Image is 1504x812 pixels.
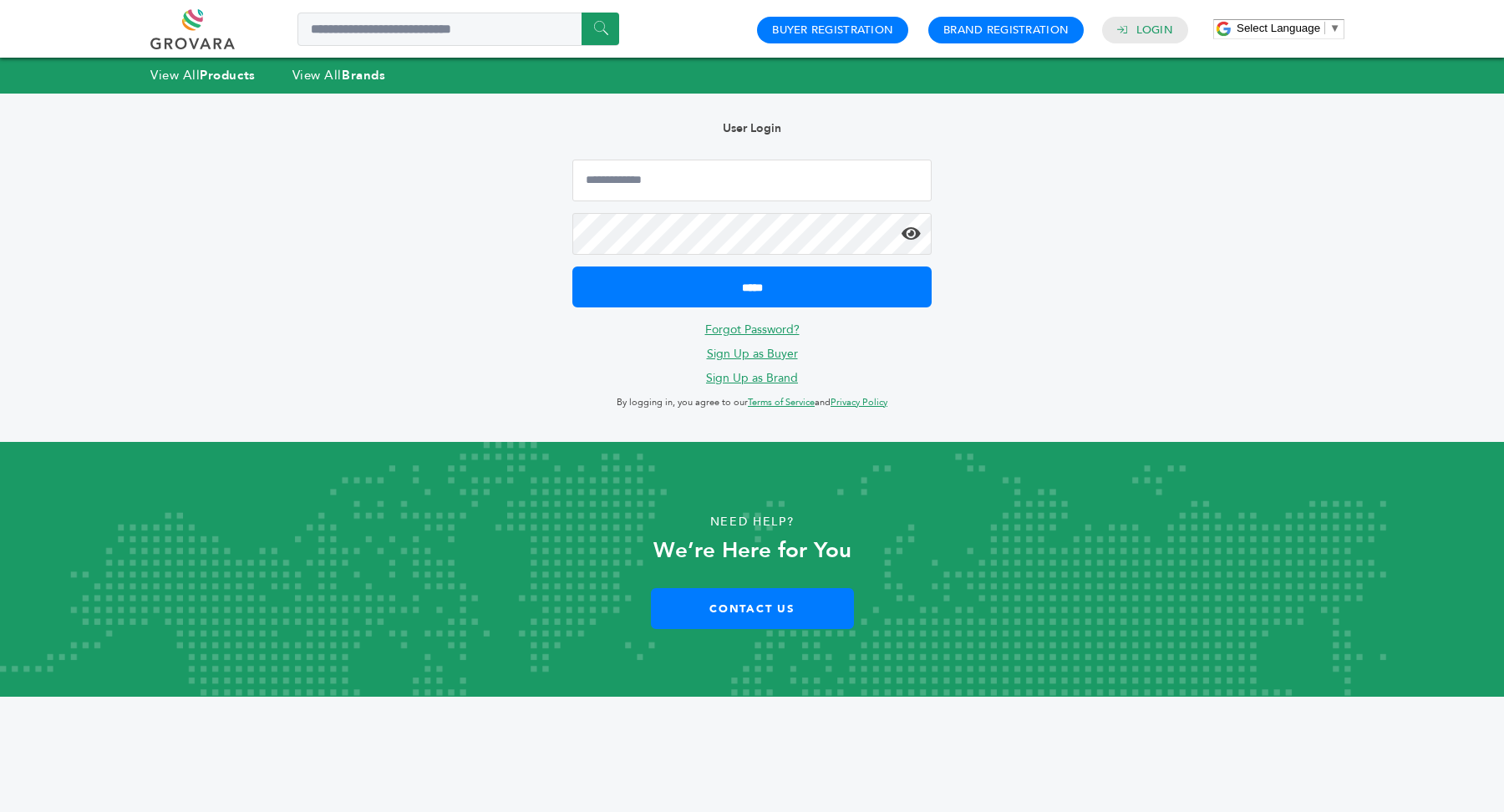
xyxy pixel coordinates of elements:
[707,346,798,362] a: Sign Up as Buyer
[572,160,932,201] input: Email Address
[150,67,256,84] a: View AllProducts
[1237,22,1320,34] span: Select Language
[572,213,932,255] input: Password
[748,396,815,409] a: Terms of Service
[1237,22,1340,34] a: Select Language​
[723,120,781,136] b: User Login
[706,370,798,386] a: Sign Up as Brand
[1136,23,1173,38] a: Login
[572,393,932,413] p: By logging in, you agree to our and
[653,535,851,566] strong: We’re Here for You
[772,23,893,38] a: Buyer Registration
[1329,22,1340,34] span: ▼
[297,13,619,46] input: Search a product or brand...
[200,67,255,84] strong: Products
[943,23,1069,38] a: Brand Registration
[651,588,854,629] a: Contact Us
[1324,22,1325,34] span: ​
[831,396,887,409] a: Privacy Policy
[342,67,385,84] strong: Brands
[292,67,386,84] a: View AllBrands
[705,322,800,337] a: Forgot Password?
[75,510,1429,535] p: Need Help?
